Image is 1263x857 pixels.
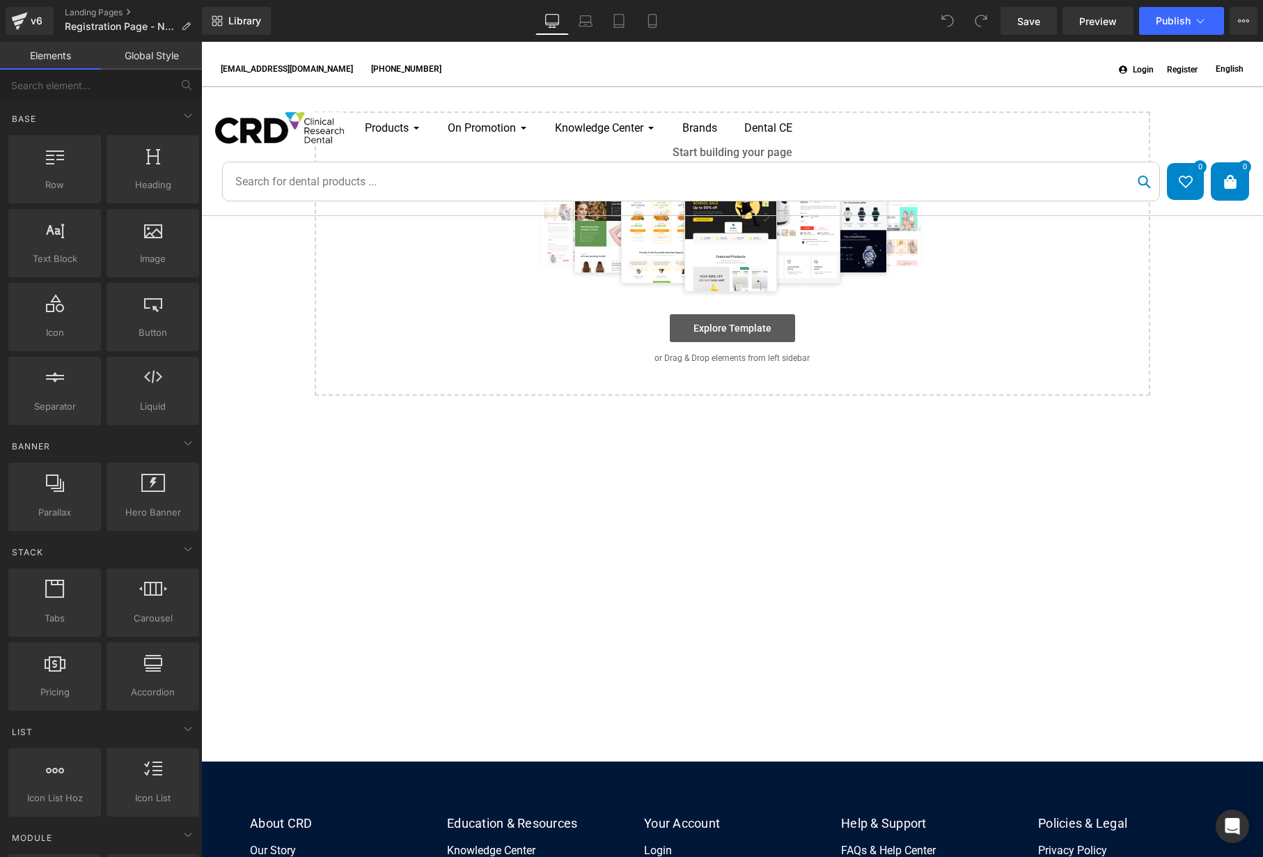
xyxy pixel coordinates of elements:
[13,791,97,805] span: Icon List Hoz
[960,22,1002,35] a: Register
[101,42,202,70] a: Global Style
[202,7,271,35] a: New Library
[10,831,54,844] span: Module
[49,802,95,815] a: Our Story
[13,505,97,520] span: Parallax
[111,399,195,414] span: Liquid
[13,325,97,340] span: Icon
[1156,15,1191,26] span: Publish
[6,7,54,35] a: v6
[481,78,516,95] a: Brands
[1037,118,1050,132] span: 0
[966,23,996,33] span: Register
[111,791,195,805] span: Icon List
[10,440,52,453] span: Banner
[354,79,442,93] span: Knowledge Center
[111,178,195,192] span: Heading
[22,121,958,159] input: Search for dental products ...
[14,20,157,36] a: [EMAIL_ADDRESS][DOMAIN_NAME]
[111,325,195,340] span: Button
[164,78,219,95] a: Products
[1230,7,1257,35] button: More
[13,178,97,192] span: Row
[246,802,334,815] a: Knowledge Center
[65,7,202,18] a: Landing Pages
[1017,14,1040,29] span: Save
[569,7,602,35] a: Laptop
[443,775,519,788] p: Your Account
[932,23,952,33] span: Login
[49,775,111,788] p: About CRD
[1079,14,1117,29] span: Preview
[1062,7,1133,35] a: Preview
[65,21,175,32] span: Registration Page - NEW
[966,121,1003,158] a: 0
[246,775,376,788] p: Education & Resources
[111,505,195,520] span: Hero Banner
[13,399,97,414] span: Separator
[1139,7,1224,35] button: Publish
[543,78,591,95] a: Dental CE
[636,7,669,35] a: Mobile
[111,611,195,626] span: Carousel
[443,802,471,815] a: Login
[10,546,45,559] span: Stack
[1216,810,1249,843] div: Open Intercom Messenger
[28,12,45,30] div: v6
[228,15,261,27] span: Library
[354,78,454,95] a: Knowledge Center
[837,775,960,788] p: Policies & Legal
[640,802,735,815] a: FAQs & Help Center
[535,7,569,35] a: Desktop
[469,272,594,300] a: Explore Template
[992,118,1005,132] span: 0
[10,725,34,739] span: List
[111,252,195,266] span: Image
[136,311,927,321] p: or Drag & Drop elements from left sidebar
[912,22,960,35] a: Login
[164,79,207,93] span: Products
[246,79,315,93] span: On Promotion
[837,802,906,815] a: Privacy Policy
[967,7,995,35] button: Redo
[164,20,246,36] a: [PHONE_NUMBER]
[13,252,97,266] span: Text Block
[543,79,591,93] span: Dental CE
[13,611,97,626] span: Tabs
[13,685,97,700] span: Pricing
[934,7,962,35] button: Undo
[14,70,143,102] img: Clinical Research Dental Supplies and Services Inc.
[640,775,735,788] p: Help & Support
[246,78,327,95] a: On Promotion
[111,685,195,700] span: Accordion
[1009,22,1048,34] button: English
[481,79,516,93] span: Brands
[10,112,38,125] span: Base
[602,7,636,35] a: Tablet
[1010,121,1047,158] a: 0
